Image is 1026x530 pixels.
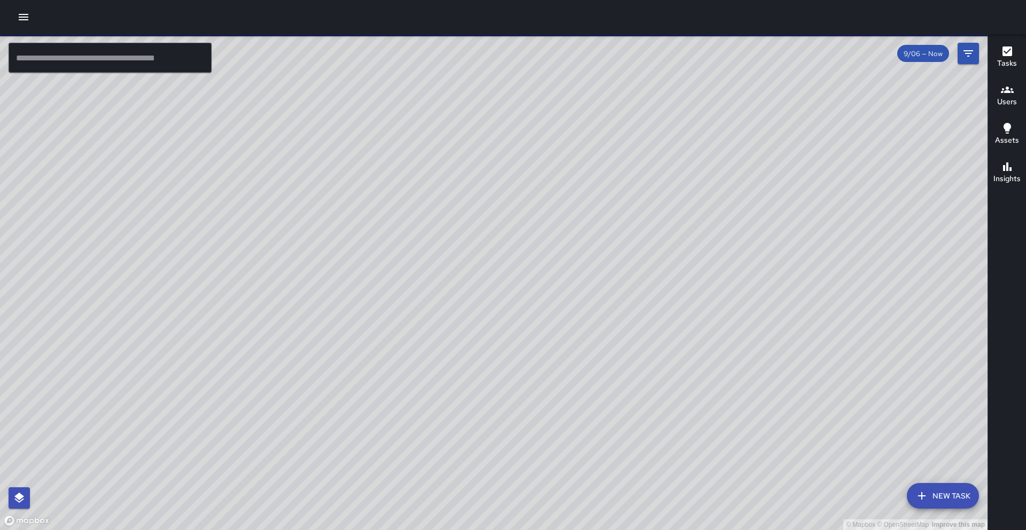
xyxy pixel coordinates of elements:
[988,154,1026,192] button: Insights
[995,135,1019,146] h6: Assets
[988,115,1026,154] button: Assets
[897,49,949,58] span: 9/06 — Now
[958,43,979,64] button: Filters
[988,38,1026,77] button: Tasks
[988,77,1026,115] button: Users
[997,96,1017,108] h6: Users
[993,173,1021,185] h6: Insights
[997,58,1017,69] h6: Tasks
[907,483,979,509] button: New Task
